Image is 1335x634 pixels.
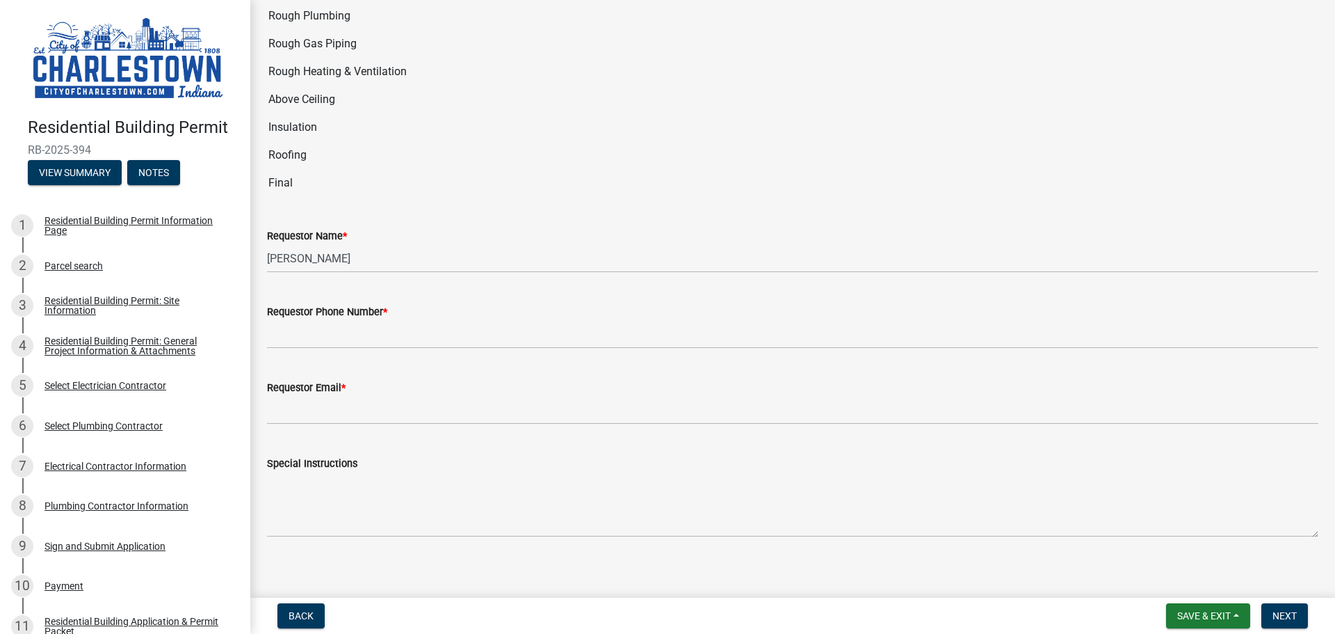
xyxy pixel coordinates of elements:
h4: Residential Building Permit [28,118,239,138]
div: Residential Building Permit: Site Information [44,296,228,315]
button: Notes [127,160,180,185]
div: 5 [11,374,33,397]
wm-modal-confirm: Summary [28,168,122,179]
div: Payment [44,581,83,591]
div: Sign and Submit Application [44,541,165,551]
div: 8 [11,495,33,517]
div: 3 [11,294,33,317]
div: 1 [11,214,33,237]
span: Back [289,610,314,621]
button: View Summary [28,160,122,185]
div: 10 [11,575,33,597]
div: 6 [11,415,33,437]
div: 7 [11,455,33,477]
div: Electrical Contractor Information [44,461,186,471]
div: Select Electrician Contractor [44,381,166,390]
div: 2 [11,255,33,277]
div: Plumbing Contractor Information [44,501,188,511]
label: Requestor Phone Number [267,308,387,317]
label: Requestor Email [267,383,346,393]
div: Residential Building Permit: General Project Information & Attachments [44,336,228,356]
label: Special Instructions [267,459,357,469]
label: Requestor Name [267,232,347,241]
div: Parcel search [44,261,103,271]
button: Back [277,603,325,628]
wm-modal-confirm: Notes [127,168,180,179]
div: Select Plumbing Contractor [44,421,163,431]
span: Next [1272,610,1297,621]
div: 9 [11,535,33,557]
div: 4 [11,335,33,357]
img: City of Charlestown, Indiana [28,15,228,103]
button: Save & Exit [1166,603,1250,628]
div: Residential Building Permit Information Page [44,216,228,235]
button: Next [1261,603,1308,628]
span: Save & Exit [1177,610,1231,621]
span: RB-2025-394 [28,143,222,157]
